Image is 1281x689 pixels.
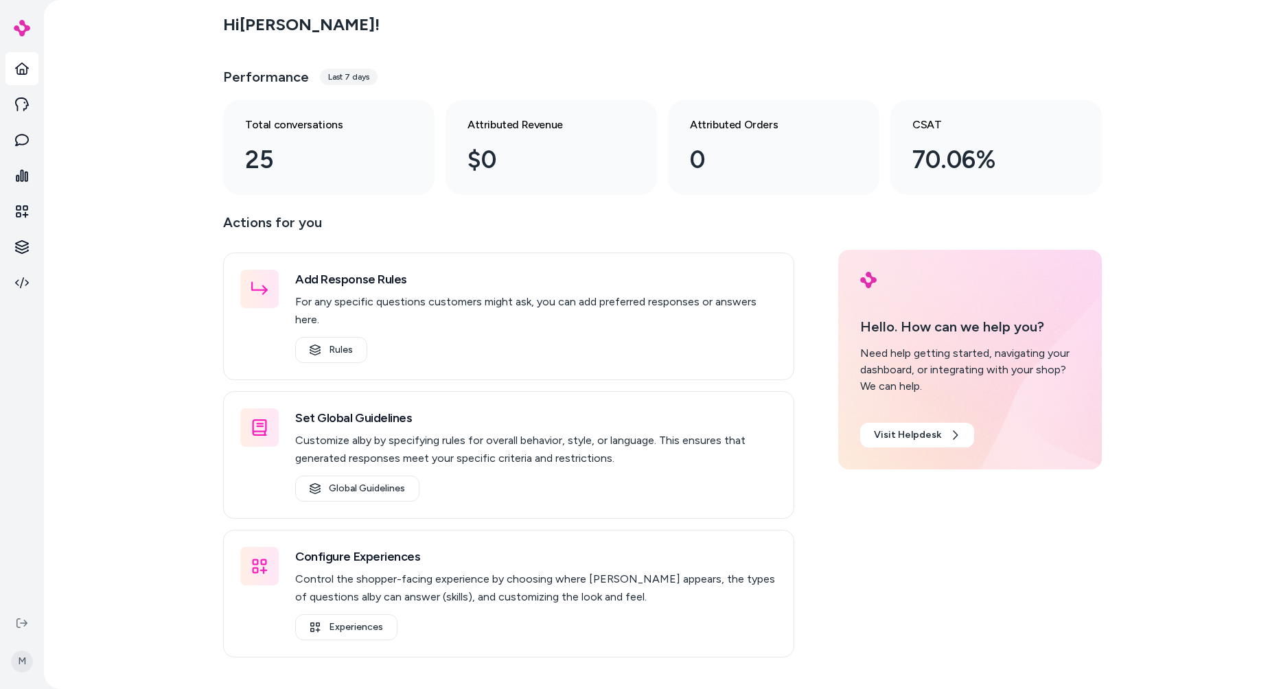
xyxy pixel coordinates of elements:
[223,14,380,35] h2: Hi [PERSON_NAME] !
[860,423,974,447] a: Visit Helpdesk
[295,408,777,428] h3: Set Global Guidelines
[468,117,613,133] h3: Attributed Revenue
[912,141,1058,178] div: 70.06%
[8,640,36,684] button: M
[468,141,613,178] div: $0
[223,211,794,244] p: Actions for you
[860,272,877,288] img: alby Logo
[14,20,30,36] img: alby Logo
[295,337,367,363] a: Rules
[295,570,777,606] p: Control the shopper-facing experience by choosing where [PERSON_NAME] appears, the types of quest...
[295,270,777,289] h3: Add Response Rules
[860,316,1080,337] p: Hello. How can we help you?
[245,141,391,178] div: 25
[11,651,33,673] span: M
[295,614,397,640] a: Experiences
[690,117,835,133] h3: Attributed Orders
[690,141,835,178] div: 0
[295,293,777,329] p: For any specific questions customers might ask, you can add preferred responses or answers here.
[320,69,378,85] div: Last 7 days
[223,67,309,86] h3: Performance
[223,100,435,195] a: Total conversations 25
[245,117,391,133] h3: Total conversations
[668,100,879,195] a: Attributed Orders 0
[890,100,1102,195] a: CSAT 70.06%
[860,345,1080,395] div: Need help getting started, navigating your dashboard, or integrating with your shop? We can help.
[295,547,777,566] h3: Configure Experiences
[912,117,1058,133] h3: CSAT
[446,100,657,195] a: Attributed Revenue $0
[295,476,419,502] a: Global Guidelines
[295,432,777,467] p: Customize alby by specifying rules for overall behavior, style, or language. This ensures that ge...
